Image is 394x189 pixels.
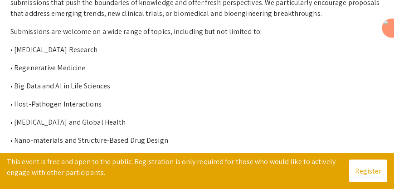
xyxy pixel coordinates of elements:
[7,156,349,178] p: This event is free and open to the public. Registration is only required for those who would like...
[10,63,391,73] p: • Regenerative Medicine
[10,81,391,92] p: • Big Data and Al in Life Sciences
[349,160,387,182] button: Register
[10,135,391,146] p: • Nano-materials and Structure-Based Drug Design
[10,44,391,55] p: • [MEDICAL_DATA] Research
[10,99,391,110] p: • Host-Pathogen Interactions
[7,148,39,182] iframe: Chat
[10,117,391,128] p: • [MEDICAL_DATA] and Global Health
[10,26,391,37] p: Submissions are welcome on a wide range of topics, including but not limited to:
